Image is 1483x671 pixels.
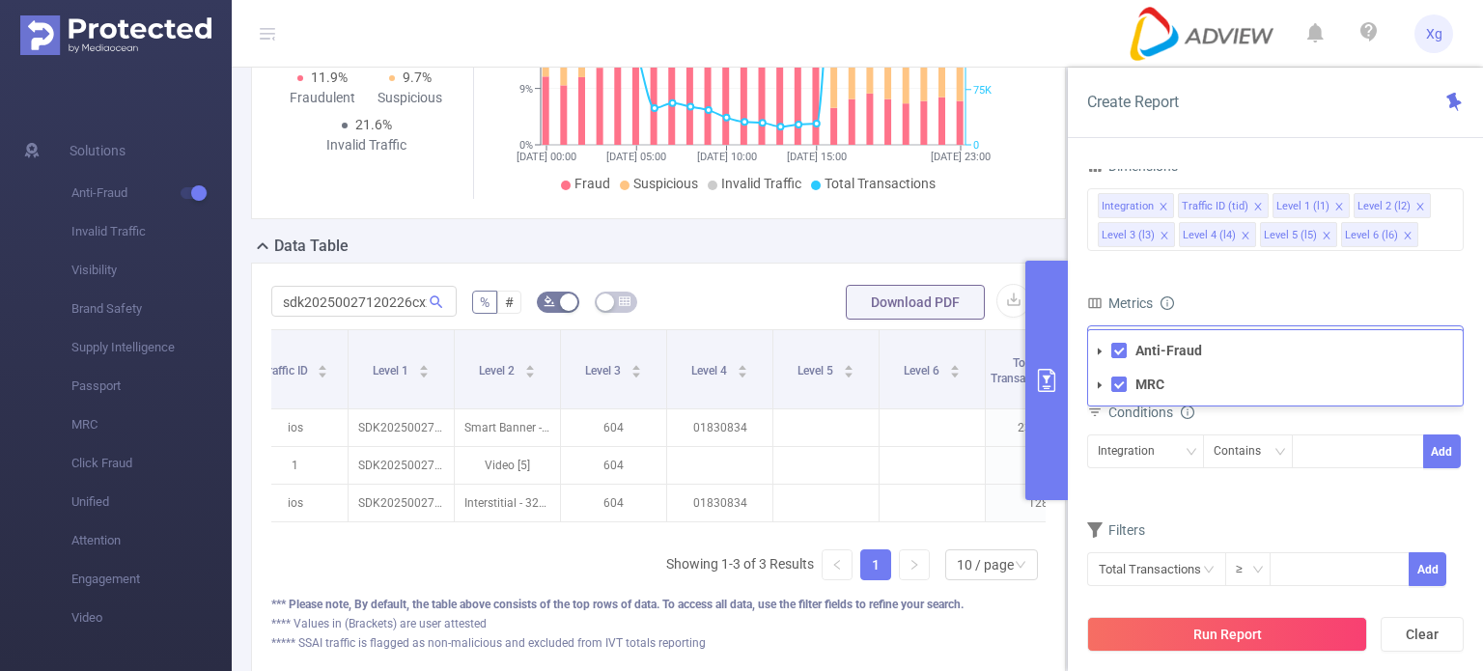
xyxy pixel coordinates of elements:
tspan: [DATE] 10:00 [696,151,756,163]
tspan: [DATE] 23:00 [931,151,991,163]
span: Level 6 [904,364,942,377]
div: Sort [949,362,961,374]
span: Fraud [574,176,610,191]
span: Passport [71,367,232,405]
span: Anti-Fraud [71,174,232,212]
div: Fraudulent [279,88,367,108]
span: Level 1 [373,364,411,377]
i: icon: caret-up [524,362,535,368]
li: Next Page [899,549,930,580]
i: icon: caret-up [843,362,853,368]
i: icon: close [1403,231,1413,242]
div: Level 2 (l2) [1357,194,1411,219]
tspan: 0 [973,139,979,152]
div: Sort [524,362,536,374]
span: Solutions [70,131,126,170]
i: icon: down [1015,559,1026,573]
p: 157 [986,447,1091,484]
i: icon: caret-up [630,362,641,368]
li: Showing 1-3 of 3 Results [666,549,814,580]
span: Invalid Traffic [71,212,232,251]
p: 604 [561,409,666,446]
span: % [480,294,490,310]
li: Level 4 (l4) [1179,222,1256,247]
i: icon: close [1334,202,1344,213]
span: MRC [71,405,232,444]
span: Total Transactions [825,176,936,191]
i: icon: caret-down [524,370,535,376]
span: Supply Intelligence [71,328,232,367]
i: icon: caret-up [737,362,747,368]
span: 21.6% [355,117,392,132]
div: Level 3 (l3) [1102,223,1155,248]
p: Smart Banner - 320x50 [0] [455,409,560,446]
i: icon: close [1160,231,1169,242]
img: Protected Media [20,15,211,55]
div: ***** SSAI traffic is flagged as non-malicious and excluded from IVT totals reporting [271,634,1046,652]
i: icon: caret-up [418,362,429,368]
div: ≥ [1236,553,1256,585]
i: icon: caret-down [418,370,429,376]
i: icon: right [909,559,920,571]
div: Level 5 (l5) [1264,223,1317,248]
p: 604 [561,485,666,521]
i: icon: caret-down [949,370,960,376]
i: icon: caret-up [949,362,960,368]
p: ios [242,485,348,521]
li: Level 1 (l1) [1273,193,1350,218]
div: Level 6 (l6) [1345,223,1398,248]
strong: MRC [1135,377,1164,392]
div: Contains [1214,435,1274,467]
input: Search... [271,286,457,317]
li: 1 [860,549,891,580]
i: icon: down [1186,446,1197,460]
button: Add [1423,434,1461,468]
li: Previous Page [822,549,853,580]
tspan: [DATE] 00:00 [517,151,576,163]
span: Click Fraud [71,444,232,483]
i: icon: close [1415,202,1425,213]
i: icon: close [1253,202,1263,213]
span: Invalid Traffic [721,176,801,191]
p: SDK20250027120226cxxdb7eglzgd08b [349,447,454,484]
i: icon: caret-down [843,370,853,376]
i: icon: caret-down [318,370,328,376]
tspan: 9% [519,83,533,96]
li: Integration [1098,193,1174,218]
p: SDK20250027120226cxxdb7eglzgd08b [349,409,454,446]
i: icon: caret-down [737,370,747,376]
button: Add [1409,552,1446,586]
span: Visibility [71,251,232,290]
div: **** Values in (Brackets) are user attested [271,615,1046,632]
p: Video [5] [455,447,560,484]
li: Level 3 (l3) [1098,222,1175,247]
div: Level 4 (l4) [1183,223,1236,248]
strong: Anti-Fraud [1135,343,1202,358]
li: Level 6 (l6) [1341,222,1418,247]
span: Filters [1087,522,1145,538]
div: Level 1 (l1) [1276,194,1329,219]
i: icon: caret-down [630,370,641,376]
p: 1 [242,447,348,484]
i: icon: caret-down [1095,380,1105,390]
p: ios [242,409,348,446]
li: Level 2 (l2) [1354,193,1431,218]
i: icon: down [1274,446,1286,460]
i: icon: info-circle [1161,296,1174,310]
div: Invalid Traffic [322,135,410,155]
span: Video [71,599,232,637]
p: 235,281 [986,409,1091,446]
tspan: 0% [519,139,533,152]
p: 01830834 [667,409,772,446]
button: Run Report [1087,617,1367,652]
div: Sort [843,362,854,374]
span: Level 2 [479,364,518,377]
i: icon: close [1322,231,1331,242]
span: # [505,294,514,310]
div: Integration [1102,194,1154,219]
p: 128 [986,485,1091,521]
span: Create Report [1087,93,1179,111]
button: Download PDF [846,285,985,320]
span: Engagement [71,560,232,599]
i: icon: down [1252,564,1264,577]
